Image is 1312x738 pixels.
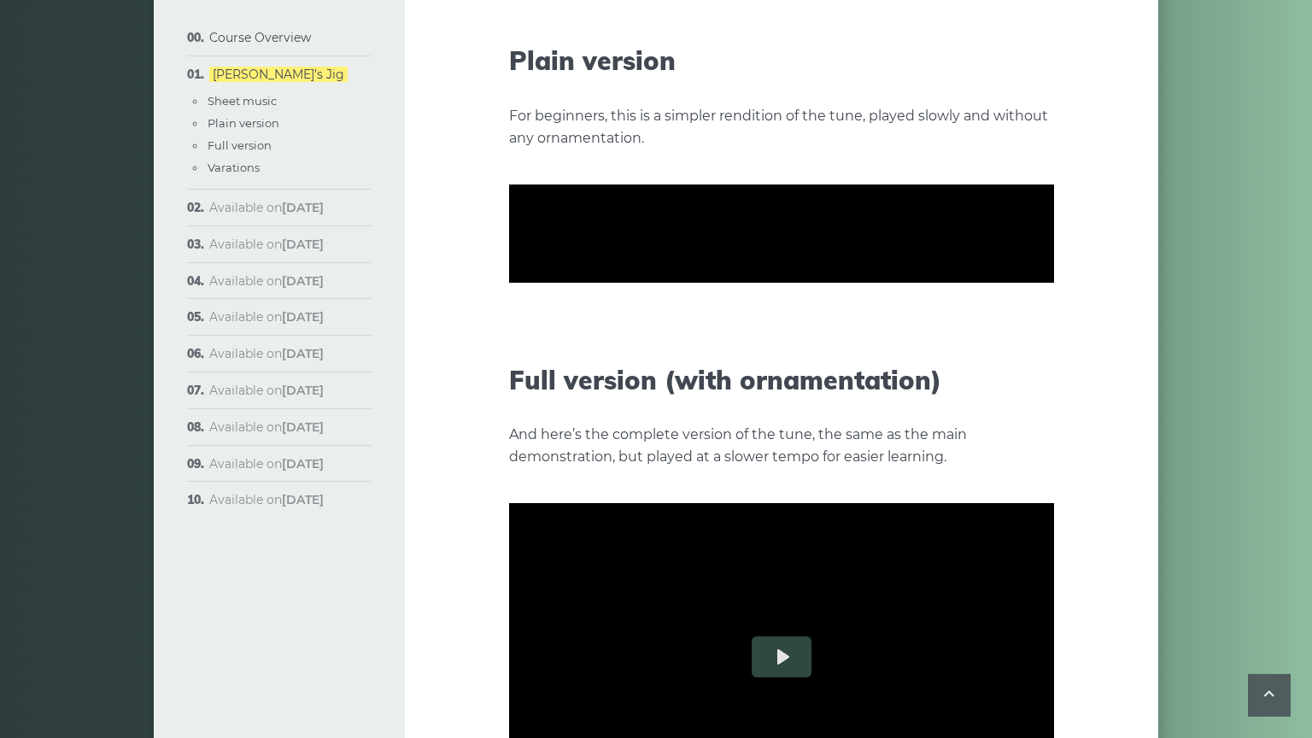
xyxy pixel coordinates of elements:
[209,309,324,325] span: Available on
[209,273,324,289] span: Available on
[282,456,324,471] strong: [DATE]
[209,419,324,435] span: Available on
[208,116,279,130] a: Plain version
[282,346,324,361] strong: [DATE]
[282,309,324,325] strong: [DATE]
[208,138,272,152] a: Full version
[209,200,324,215] span: Available on
[509,365,1054,395] h2: Full version (with ornamentation)
[209,30,311,45] a: Course Overview
[509,45,1054,76] h2: Plain version
[209,237,324,252] span: Available on
[209,67,348,82] a: [PERSON_NAME]’s Jig
[282,237,324,252] strong: [DATE]
[282,273,324,289] strong: [DATE]
[208,94,277,108] a: Sheet music
[209,492,324,507] span: Available on
[209,383,324,398] span: Available on
[509,105,1054,149] p: For beginners, this is a simpler rendition of the tune, played slowly and without any ornamentation.
[209,346,324,361] span: Available on
[282,200,324,215] strong: [DATE]
[208,161,260,174] a: Varations
[282,383,324,398] strong: [DATE]
[209,456,324,471] span: Available on
[509,424,1054,468] p: And here’s the complete version of the tune, the same as the main demonstration, but played at a ...
[282,492,324,507] strong: [DATE]
[282,419,324,435] strong: [DATE]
